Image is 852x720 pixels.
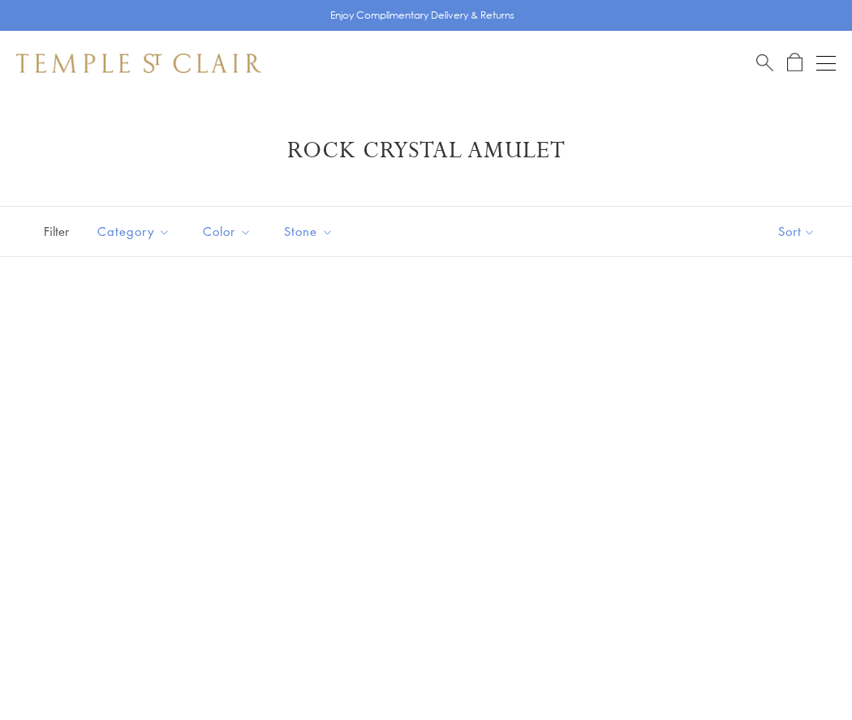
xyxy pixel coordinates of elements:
[276,221,346,242] span: Stone
[816,54,836,73] button: Open navigation
[330,7,514,24] p: Enjoy Complimentary Delivery & Returns
[756,53,773,73] a: Search
[272,213,346,250] button: Stone
[195,221,264,242] span: Color
[16,54,261,73] img: Temple St. Clair
[787,53,803,73] a: Open Shopping Bag
[742,207,852,256] button: Show sort by
[41,136,811,165] h1: Rock Crystal Amulet
[89,221,183,242] span: Category
[191,213,264,250] button: Color
[85,213,183,250] button: Category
